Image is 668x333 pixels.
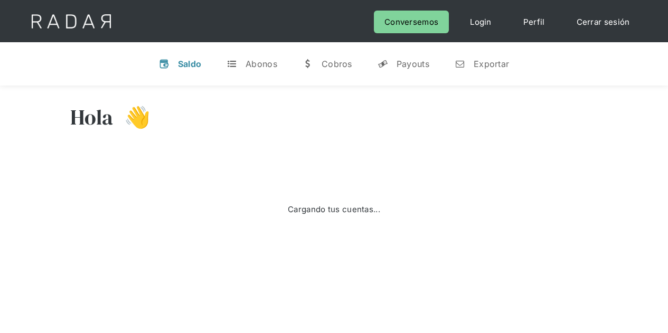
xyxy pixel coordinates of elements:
[322,59,352,69] div: Cobros
[303,59,313,69] div: w
[178,59,202,69] div: Saldo
[459,11,502,33] a: Login
[374,11,449,33] a: Conversemos
[513,11,556,33] a: Perfil
[474,59,509,69] div: Exportar
[114,104,150,130] h3: 👋
[455,59,465,69] div: n
[397,59,429,69] div: Payouts
[246,59,277,69] div: Abonos
[227,59,237,69] div: t
[70,104,114,130] h3: Hola
[378,59,388,69] div: y
[159,59,170,69] div: v
[288,202,380,216] div: Cargando tus cuentas...
[566,11,641,33] a: Cerrar sesión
